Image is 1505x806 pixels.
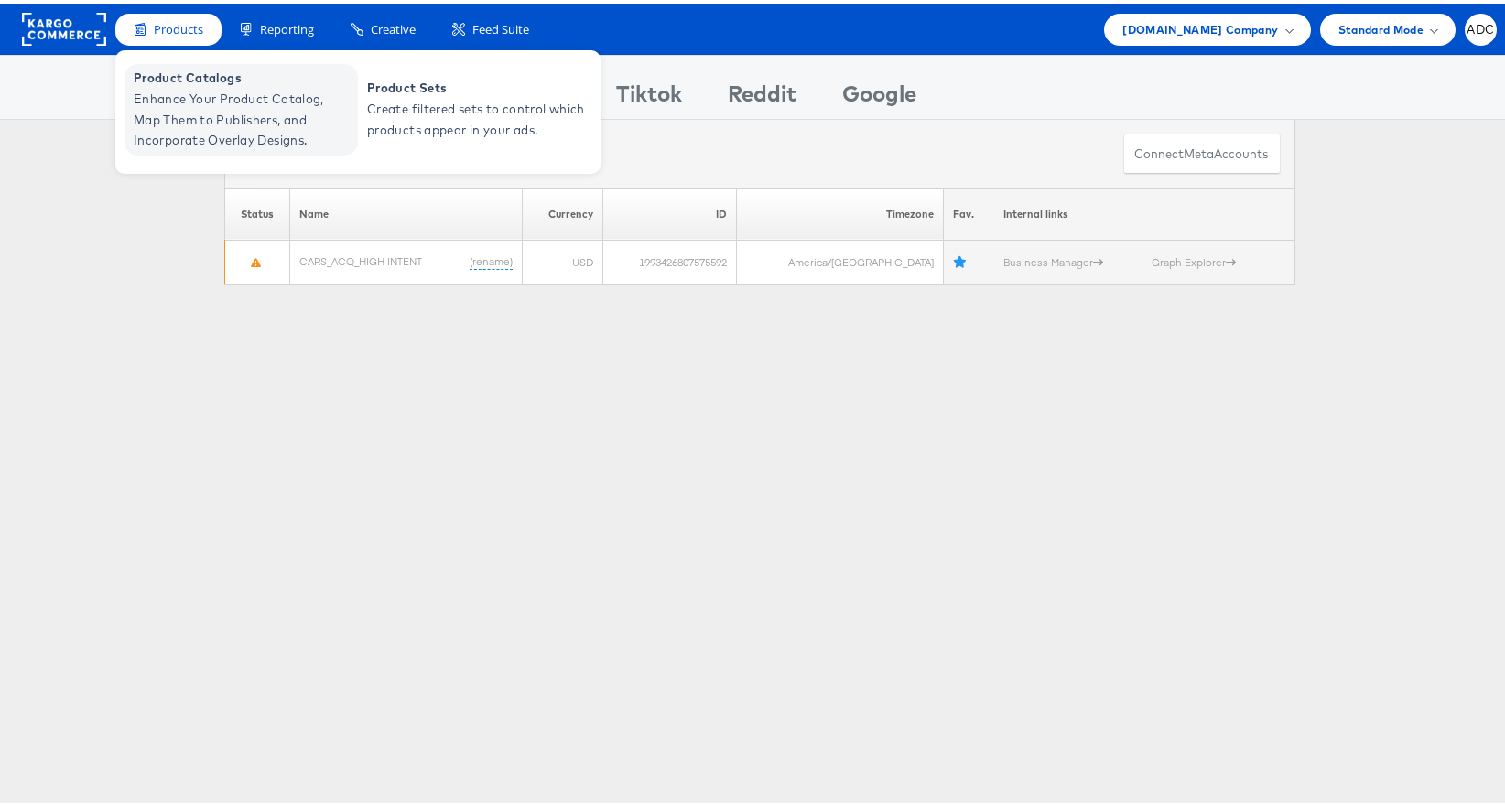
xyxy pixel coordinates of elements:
span: ADC [1467,20,1494,32]
a: Graph Explorer [1152,252,1236,265]
span: Product Sets [367,74,587,95]
span: Creative [371,17,416,35]
span: Products [154,17,203,35]
th: Timezone [737,185,944,237]
th: Currency [522,185,602,237]
span: Reporting [260,17,314,35]
div: Google [843,74,917,115]
span: meta [1185,142,1215,159]
span: Product Catalogs [134,64,353,85]
a: (rename) [470,251,513,266]
span: Enhance Your Product Catalog, Map Them to Publishers, and Incorporate Overlay Designs. [134,85,353,147]
div: Reddit [729,74,797,115]
td: America/[GEOGRAPHIC_DATA] [737,237,944,281]
th: ID [602,185,737,237]
span: Feed Suite [472,17,529,35]
td: USD [522,237,602,281]
a: Product Catalogs Enhance Your Product Catalog, Map Them to Publishers, and Incorporate Overlay De... [125,60,358,152]
a: Product Sets Create filtered sets to control which products appear in your ads. [358,60,591,152]
td: 1993426807575592 [602,237,737,281]
span: Create filtered sets to control which products appear in your ads. [367,95,587,137]
th: Status [224,185,290,237]
a: CARS_ACQ_HIGH INTENT [299,251,422,264]
span: Standard Mode [1338,16,1424,36]
div: Tiktok [617,74,683,115]
th: Name [290,185,523,237]
a: Business Manager [1003,252,1103,265]
button: ConnectmetaAccounts [1123,130,1281,171]
span: [DOMAIN_NAME] Company [1122,16,1278,36]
